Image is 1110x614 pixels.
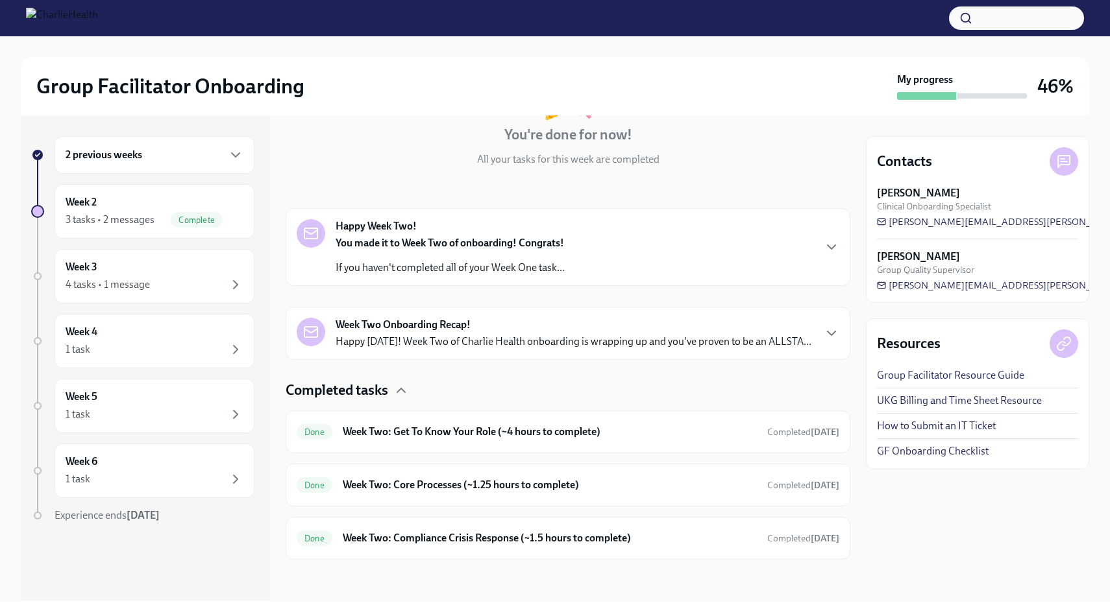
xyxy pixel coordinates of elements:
div: 1 task [66,342,90,357]
strong: [DATE] [811,533,839,544]
a: How to Submit an IT Ticket [877,419,996,433]
div: 4 tasks • 1 message [66,277,150,292]
div: Completed tasks [286,381,850,400]
h6: Week 3 [66,260,97,274]
span: Group Quality Supervisor [877,264,974,276]
a: UKG Billing and Time Sheet Resource [877,394,1042,408]
h6: Week Two: Get To Know Your Role (~4 hours to complete) [343,425,757,439]
span: Completed [767,533,839,544]
strong: My progress [897,73,953,87]
span: August 14th, 2025 16:35 [767,426,839,438]
p: If you haven't completed all of your Week One task... [336,261,565,275]
span: Completed [767,480,839,491]
a: Week 34 tasks • 1 message [31,249,254,303]
h6: Week Two: Compliance Crisis Response (~1.5 hours to complete) [343,531,757,545]
h6: Week 6 [66,455,97,469]
span: August 13th, 2025 21:20 [767,532,839,545]
div: 2 previous weeks [55,136,254,174]
a: Week 51 task [31,379,254,433]
strong: Happy Week Two! [336,219,417,233]
strong: [DATE] [811,480,839,491]
span: Done [297,427,332,437]
span: Complete [171,215,223,225]
a: Group Facilitator Resource Guide [877,368,1024,383]
strong: [PERSON_NAME] [877,250,960,264]
span: Experience ends [55,509,160,521]
div: 1 task [66,472,90,486]
a: DoneWeek Two: Get To Know Your Role (~4 hours to complete)Completed[DATE] [297,421,839,442]
a: Week 41 task [31,314,254,368]
h4: Contacts [877,152,932,171]
h6: 2 previous weeks [66,148,142,162]
div: 1 task [66,407,90,421]
h4: Completed tasks [286,381,388,400]
a: DoneWeek Two: Compliance Crisis Response (~1.5 hours to complete)Completed[DATE] [297,528,839,549]
h4: Resources [877,334,941,353]
strong: [DATE] [811,427,839,438]
img: CharlieHealth [26,8,98,29]
span: Completed [767,427,839,438]
strong: [PERSON_NAME] [877,186,960,200]
strong: You made it to Week Two of onboarding! Congrats! [336,237,564,249]
h6: Week 2 [66,195,97,209]
a: Week 61 task [31,443,254,498]
h4: You're done for now! [504,125,632,145]
h3: 46% [1037,75,1074,98]
h6: Week 4 [66,325,97,339]
strong: Week Two Onboarding Recap! [336,318,471,332]
strong: [DATE] [127,509,160,521]
span: Done [297,480,332,490]
a: Week 23 tasks • 2 messagesComplete [31,184,254,239]
h6: Week Two: Core Processes (~1.25 hours to complete) [343,478,757,492]
div: 🎉 [541,75,595,117]
a: DoneWeek Two: Core Processes (~1.25 hours to complete)Completed[DATE] [297,475,839,495]
div: 3 tasks • 2 messages [66,213,154,227]
h6: Week 5 [66,390,97,404]
span: Clinical Onboarding Specialist [877,200,991,213]
p: Happy [DATE]! Week Two of Charlie Health onboarding is wrapping up and you've proven to be an ALL... [336,335,811,349]
h2: Group Facilitator Onboarding [36,73,304,99]
span: Done [297,534,332,543]
p: All your tasks for this week are completed [477,152,660,167]
span: August 13th, 2025 14:43 [767,479,839,491]
a: GF Onboarding Checklist [877,444,989,458]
